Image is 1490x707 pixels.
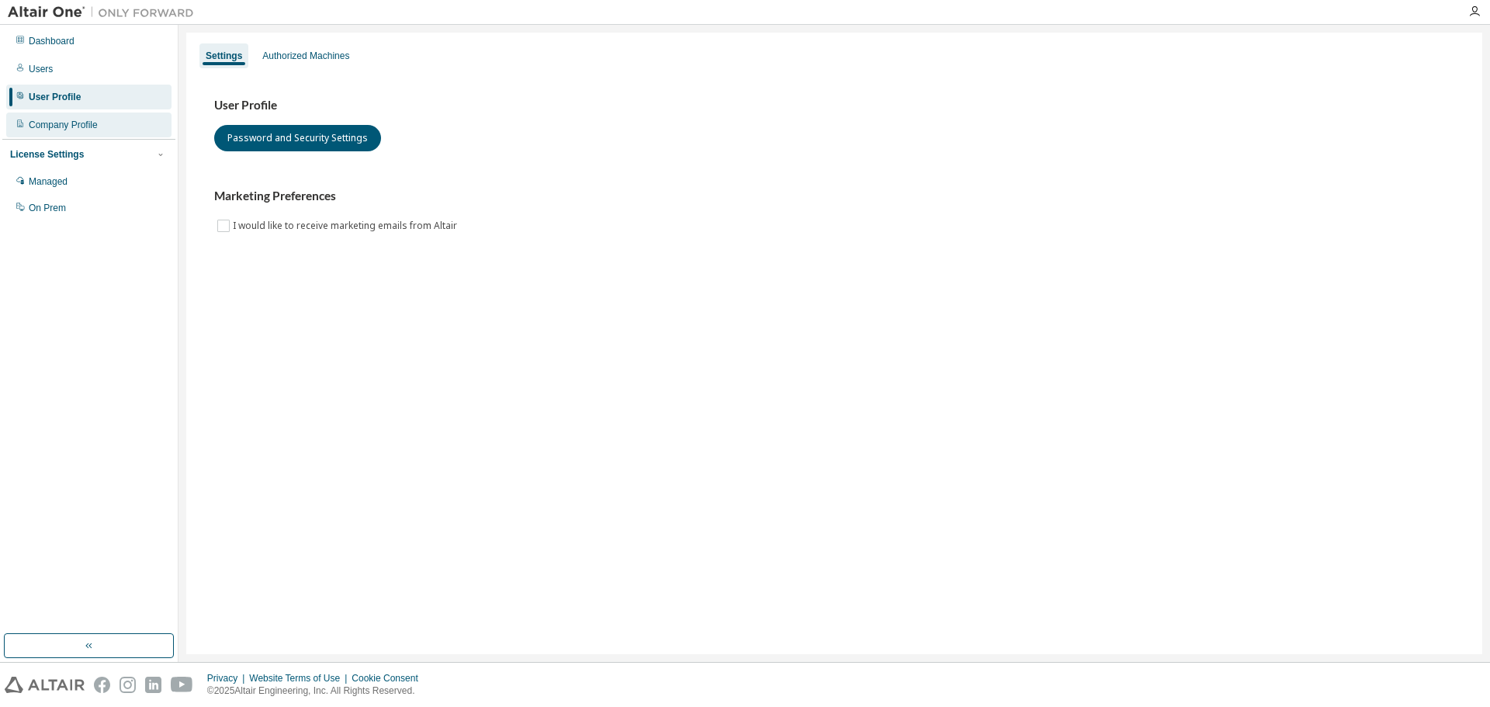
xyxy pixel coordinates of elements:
div: Dashboard [29,35,74,47]
img: instagram.svg [120,677,136,693]
h3: Marketing Preferences [214,189,1454,204]
button: Password and Security Settings [214,125,381,151]
img: linkedin.svg [145,677,161,693]
img: youtube.svg [171,677,193,693]
div: Settings [206,50,242,62]
div: Managed [29,175,68,188]
div: User Profile [29,91,81,103]
div: Company Profile [29,119,98,131]
div: Users [29,63,53,75]
label: I would like to receive marketing emails from Altair [233,217,460,235]
div: License Settings [10,148,84,161]
div: Website Terms of Use [249,672,352,684]
div: Privacy [207,672,249,684]
img: altair_logo.svg [5,677,85,693]
div: Cookie Consent [352,672,427,684]
p: © 2025 Altair Engineering, Inc. All Rights Reserved. [207,684,428,698]
img: facebook.svg [94,677,110,693]
img: Altair One [8,5,202,20]
h3: User Profile [214,98,1454,113]
div: On Prem [29,202,66,214]
div: Authorized Machines [262,50,349,62]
